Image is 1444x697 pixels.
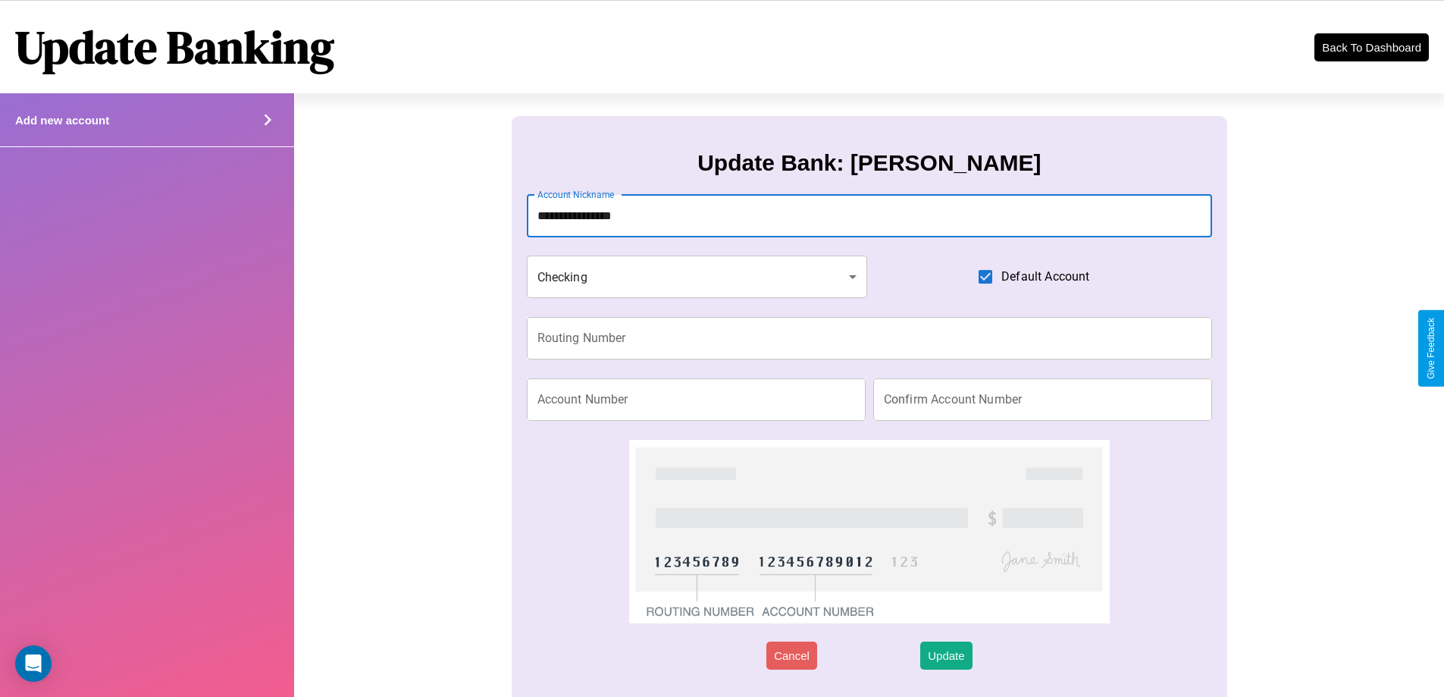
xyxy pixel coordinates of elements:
button: Update [920,642,972,670]
button: Cancel [766,642,817,670]
h1: Update Banking [15,16,334,78]
div: Checking [527,256,868,298]
h4: Add new account [15,114,109,127]
img: check [629,440,1109,623]
div: Give Feedback [1426,318,1436,379]
h3: Update Bank: [PERSON_NAME] [697,150,1041,176]
label: Account Nickname [537,188,615,201]
div: Open Intercom Messenger [15,645,52,682]
button: Back To Dashboard [1314,33,1429,61]
span: Default Account [1001,268,1089,286]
